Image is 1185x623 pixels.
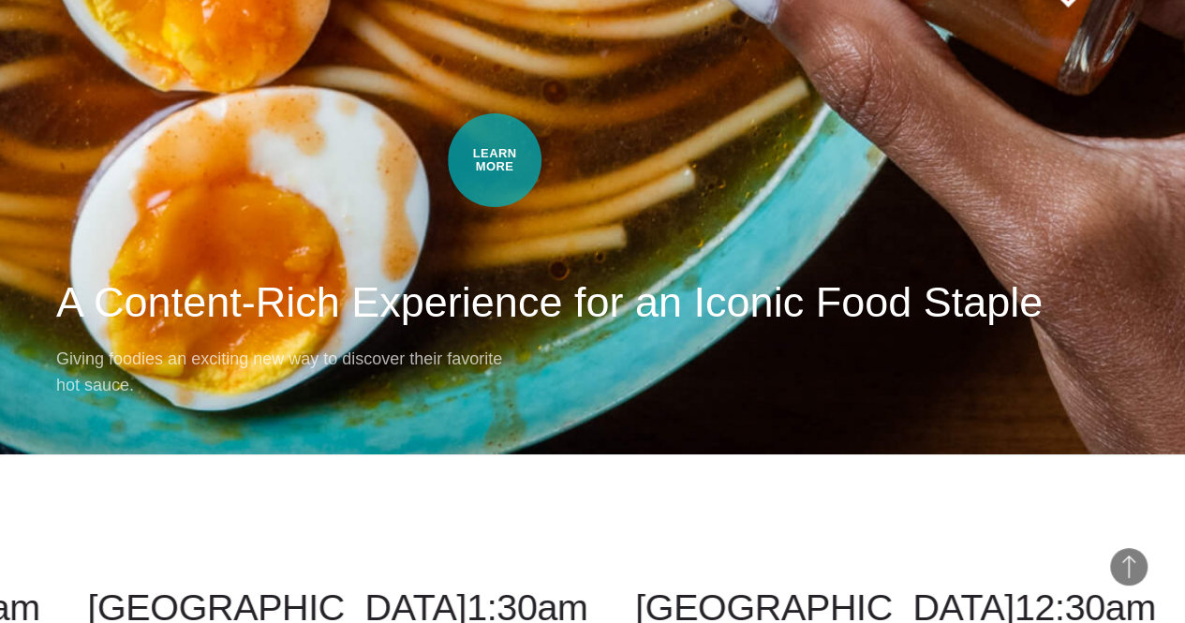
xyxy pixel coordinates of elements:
p: Giving foodies an exciting new way to discover their favorite hot sauce. [56,346,525,398]
button: Back to Top [1110,548,1148,586]
h2: A Content-Rich Experience for an Iconic Food Staple [56,274,1129,331]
